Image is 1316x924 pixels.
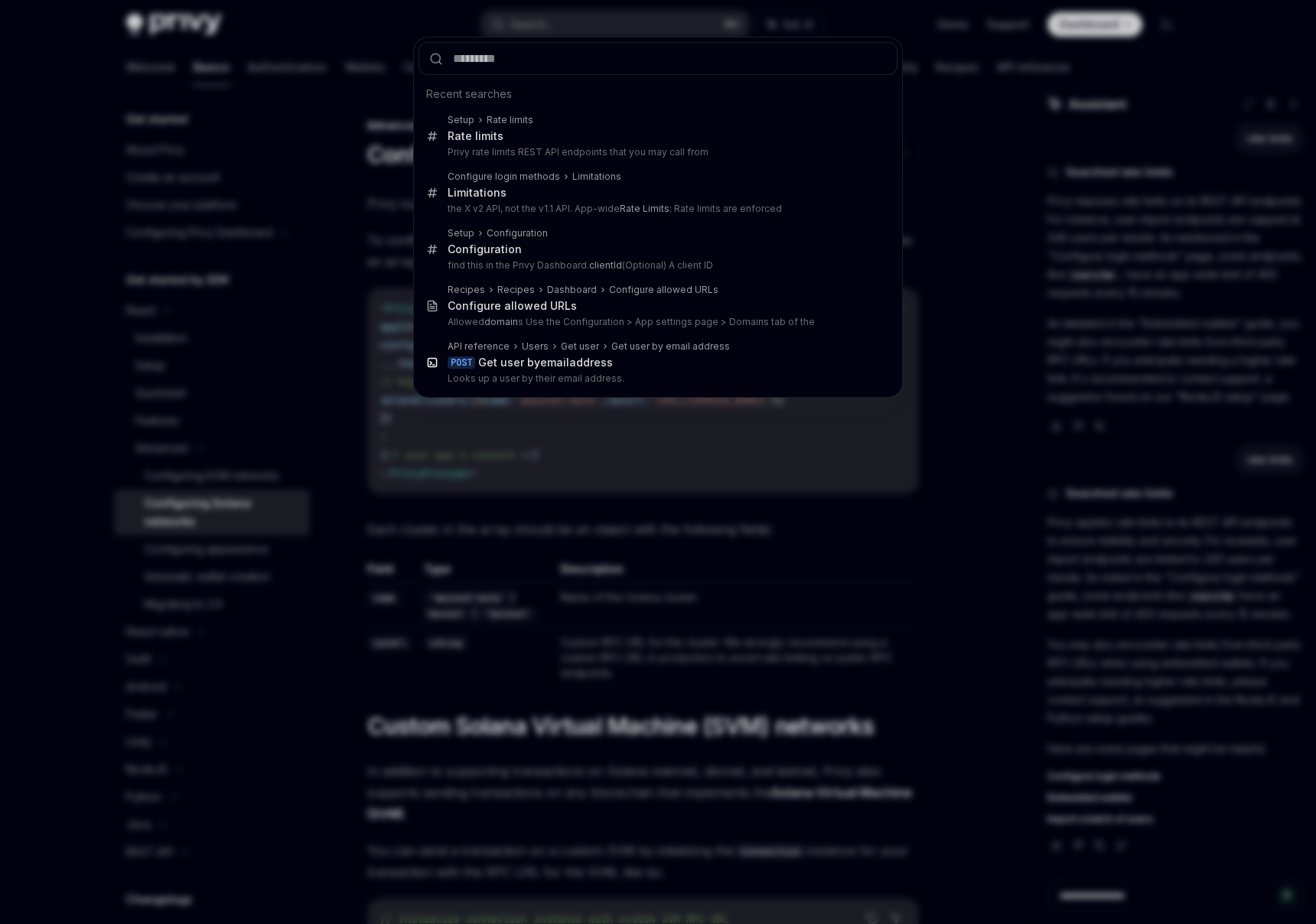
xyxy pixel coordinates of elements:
[448,373,865,385] p: Looks up a user by their email address.
[448,340,510,353] div: API reference
[448,259,865,272] p: find this in the Privy Dashboard. (Optional) A client ID
[478,356,613,369] div: Get user by address
[426,86,512,102] span: Recent searches
[561,340,599,353] div: Get user
[448,356,475,369] div: POST
[572,171,621,183] div: Limitations
[448,316,865,328] p: Allowed s Use the Configuration > App settings page > Domains tab of the
[448,242,522,256] div: Configuration
[448,146,865,158] p: Privy rate limits REST API endpoints that you may call from
[620,203,669,214] b: Rate Limits
[589,259,622,271] b: clientId
[487,227,548,239] div: Configuration
[497,284,535,296] div: Recipes
[609,284,718,296] div: Configure allowed URLs
[540,356,569,369] b: email
[448,227,474,239] div: Setup
[448,171,560,183] div: Configure login methods
[448,284,485,296] div: Recipes
[522,340,549,353] div: Users
[448,203,865,215] p: the X v2 API, not the v1.1 API. App-wide : Rate limits are enforced
[448,186,507,200] div: Limitations
[487,114,533,125] b: Rate limits
[448,114,474,126] div: Setup
[611,340,730,353] div: Get user by email address
[448,129,503,142] b: Rate limits
[547,284,597,296] div: Dashboard
[448,299,577,313] div: Configure allowed URLs
[484,316,518,327] b: domain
